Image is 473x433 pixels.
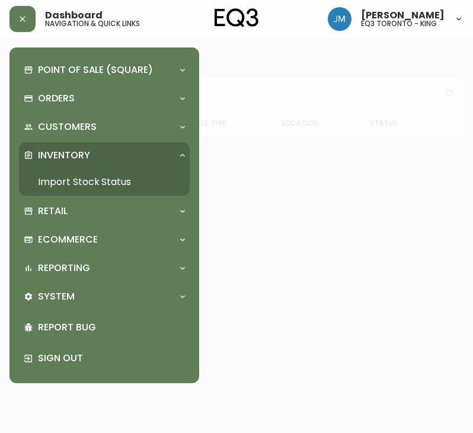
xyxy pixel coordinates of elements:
[19,343,190,374] div: Sign Out
[19,198,190,224] div: Retail
[328,7,351,31] img: b88646003a19a9f750de19192e969c24
[38,262,90,275] p: Reporting
[19,227,190,253] div: Ecommerce
[215,8,258,27] img: logo
[38,120,97,133] p: Customers
[19,114,190,140] div: Customers
[38,63,153,77] p: Point of Sale (Square)
[38,149,90,162] p: Inventory
[19,85,190,112] div: Orders
[19,142,190,168] div: Inventory
[361,11,445,20] span: [PERSON_NAME]
[38,290,75,303] p: System
[38,233,98,246] p: Ecommerce
[38,205,68,218] p: Retail
[45,11,103,20] span: Dashboard
[38,92,75,105] p: Orders
[19,284,190,310] div: System
[38,321,185,334] p: Report Bug
[38,352,185,365] p: Sign Out
[19,57,190,83] div: Point of Sale (Square)
[19,255,190,281] div: Reporting
[19,168,190,196] a: Import Stock Status
[361,20,437,27] h5: eq3 toronto - king
[45,20,140,27] h5: navigation & quick links
[19,312,190,343] div: Report Bug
